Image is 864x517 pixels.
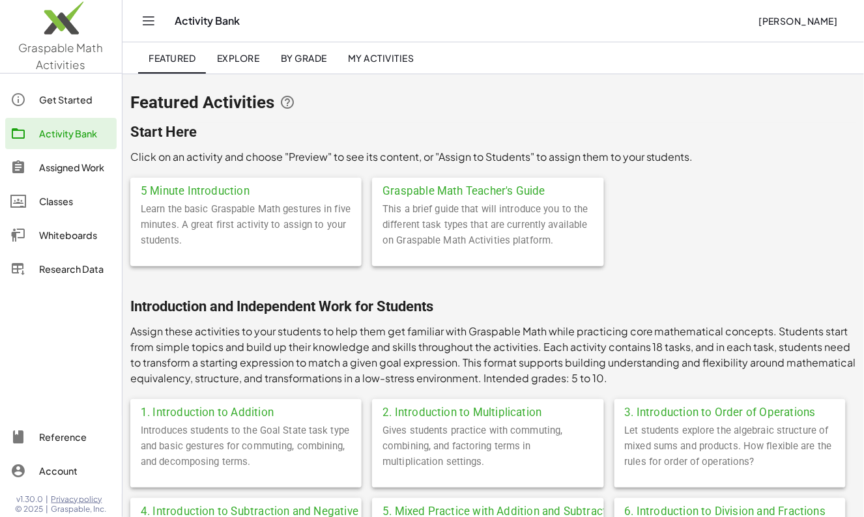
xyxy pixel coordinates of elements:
div: Research Data [39,261,111,277]
span: v1.30.0 [17,494,44,505]
div: This a brief guide that will introduce you to the different task types that are currently availab... [372,201,603,266]
a: Classes [5,186,117,217]
div: Whiteboards [39,227,111,243]
div: 1. Introduction to Addition [130,399,362,423]
span: | [46,494,49,505]
div: Assigned Work [39,160,111,175]
div: Graspable Math Teacher's Guide [372,178,603,201]
div: Introduces students to the Goal State task type and basic gestures for commuting, combining, and ... [130,423,362,488]
div: Learn the basic Graspable Math gestures in five minutes. A great first activity to assign to your... [130,201,362,266]
a: Get Started [5,84,117,115]
span: Graspable, Inc. [51,504,107,514]
a: Research Data [5,253,117,285]
button: [PERSON_NAME] [748,9,848,33]
div: Reference [39,429,111,445]
span: Graspable Math Activities [19,40,104,72]
button: Toggle navigation [138,10,159,31]
div: 5 Minute Introduction [130,178,362,201]
h2: Start Here [130,123,856,141]
span: © 2025 [16,504,44,514]
div: 3. Introduction to Order of Operations [614,399,846,423]
a: Activity Bank [5,118,117,149]
div: Activity Bank [39,126,111,141]
a: Whiteboards [5,219,117,251]
span: Featured [149,52,195,64]
a: Reference [5,421,117,453]
h2: Introduction and Independent Work for Students [130,298,856,316]
div: Account [39,463,111,479]
span: | [46,504,49,514]
p: Assign these activities to your students to help them get familiar with Graspable Math while prac... [130,324,856,386]
div: 2. Introduction to Multiplication [372,399,603,423]
div: Classes [39,193,111,209]
div: Get Started [39,92,111,107]
span: [PERSON_NAME] [758,15,838,27]
div: Let students explore the algebraic structure of mixed sums and products. How flexible are the rul... [614,423,846,488]
span: By Grade [280,52,326,64]
a: Privacy policy [51,494,107,505]
span: Explore [216,52,259,64]
span: My Activities [348,52,414,64]
span: Featured Activities [130,93,274,111]
a: Assigned Work [5,152,117,183]
div: Gives students practice with commuting, combining, and factoring terms in multiplication settings. [372,423,603,488]
a: Account [5,455,117,486]
p: Click on an activity and choose "Preview" to see its content, or "Assign to Students" to assign t... [130,149,856,165]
